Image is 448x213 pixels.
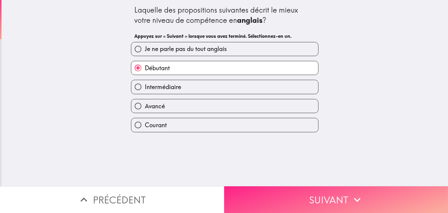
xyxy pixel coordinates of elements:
div: Laquelle des propositions suivantes décrit le mieux votre niveau de compétence en ? [134,5,315,25]
span: Je ne parle pas du tout anglais [145,45,227,53]
button: Je ne parle pas du tout anglais [131,42,318,56]
button: Avancé [131,99,318,113]
span: Débutant [145,64,170,72]
h6: Appuyez sur « Suivant » lorsque vous avez terminé. Sélectionnez-en un. [134,33,315,39]
span: Courant [145,121,167,129]
span: Intermédiaire [145,83,181,91]
button: Débutant [131,61,318,75]
b: anglais [237,16,263,25]
button: Intermédiaire [131,80,318,94]
span: Avancé [145,102,165,110]
button: Courant [131,118,318,132]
